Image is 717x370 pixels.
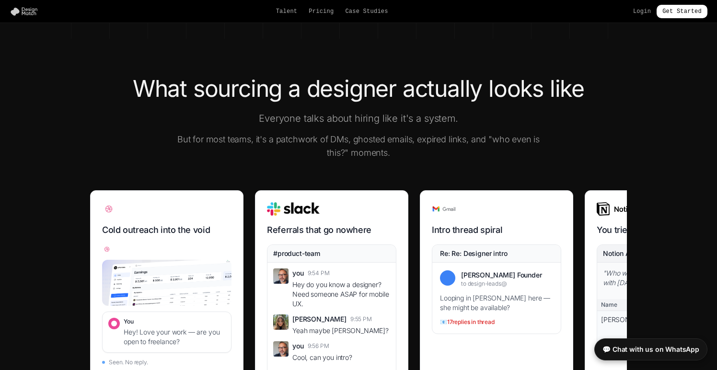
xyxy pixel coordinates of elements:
div: You [124,318,225,325]
h3: Referrals that go nowhere [267,223,396,237]
a: Get Started [657,5,707,18]
div: Looping in [PERSON_NAME] here — she might be available? [440,293,553,312]
div: Hey do you know a designer? Need someone ASAP for mobile UX. [292,280,390,309]
div: [PERSON_NAME] Founder [461,270,553,280]
div: Notion AI [603,249,632,258]
span: #product-team [273,249,320,258]
p: But for most teams, it's a patchwork of DMs, ghosted emails, expired links, and "who even is this... [174,133,543,160]
div: 📧 17 replies in thread [440,318,553,326]
img: Sarah [273,314,289,330]
div: Cool, can you intro? [292,353,390,362]
a: Pricing [309,8,334,15]
div: Re: Re: Designer intro [440,249,507,258]
div: Name [597,299,629,311]
span: 9:54 PM [308,269,330,277]
div: to design-leads@ [461,280,553,288]
img: Gmail [432,202,456,216]
span: [PERSON_NAME] [292,314,347,324]
div: [PERSON_NAME] [597,311,629,347]
img: You [273,341,289,357]
h3: Cold outreach into the void [102,223,231,237]
div: Hey! Love your work — are you open to freelance? [124,327,225,347]
h3: Intro thread spiral [432,223,561,237]
img: You [273,268,289,284]
img: Slack [267,202,320,216]
a: Case Studies [345,8,388,15]
span: you [292,341,304,351]
p: Everyone talks about hiring like it's a system. [174,112,543,125]
img: Dribbble [102,202,116,216]
a: 💬 Chat with us on WhatsApp [594,338,707,360]
a: Talent [276,8,298,15]
img: Dribbble [102,244,112,254]
img: Notion [597,202,636,216]
img: xMarkets dashboard [102,260,231,306]
img: Design Match [10,7,42,16]
div: Seen. No reply. [102,358,231,366]
span: you [292,268,304,278]
div: Yeah maybe [PERSON_NAME]? [292,326,390,335]
span: 9:56 PM [308,342,329,350]
h2: What sourcing a designer actually looks like [90,77,627,100]
a: Login [633,8,651,15]
span: 9:55 PM [350,315,372,323]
